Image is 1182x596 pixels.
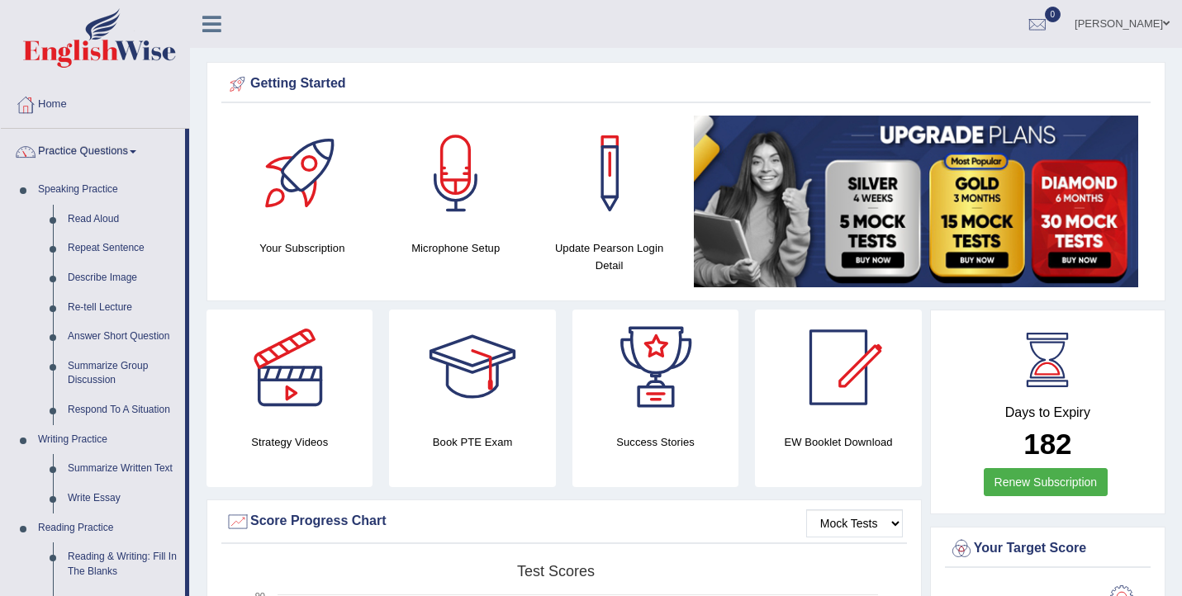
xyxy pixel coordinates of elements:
b: 182 [1023,428,1071,460]
div: Your Target Score [949,537,1146,561]
a: Read Aloud [60,205,185,234]
a: Re-tell Lecture [60,293,185,323]
div: Getting Started [225,72,1146,97]
a: Reading & Writing: Fill In The Blanks [60,542,185,586]
h4: Update Pearson Login Detail [541,239,678,274]
a: Repeat Sentence [60,234,185,263]
a: Summarize Group Discussion [60,352,185,395]
a: Answer Short Question [60,322,185,352]
h4: Days to Expiry [949,405,1146,420]
a: Write Essay [60,484,185,513]
span: 0 [1045,7,1061,22]
a: Respond To A Situation [60,395,185,425]
a: Speaking Practice [31,175,185,205]
h4: Strategy Videos [206,433,373,451]
a: Reading Practice [31,513,185,543]
div: Score Progress Chart [225,509,903,534]
a: Home [1,82,189,123]
h4: EW Booklet Download [755,433,921,451]
a: Writing Practice [31,425,185,455]
a: Renew Subscription [984,468,1108,496]
h4: Success Stories [572,433,738,451]
h4: Microphone Setup [387,239,525,257]
a: Summarize Written Text [60,454,185,484]
h4: Your Subscription [234,239,371,257]
img: small5.jpg [694,116,1138,287]
h4: Book PTE Exam [389,433,555,451]
a: Describe Image [60,263,185,293]
a: Practice Questions [1,129,185,170]
tspan: Test scores [517,563,595,579]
